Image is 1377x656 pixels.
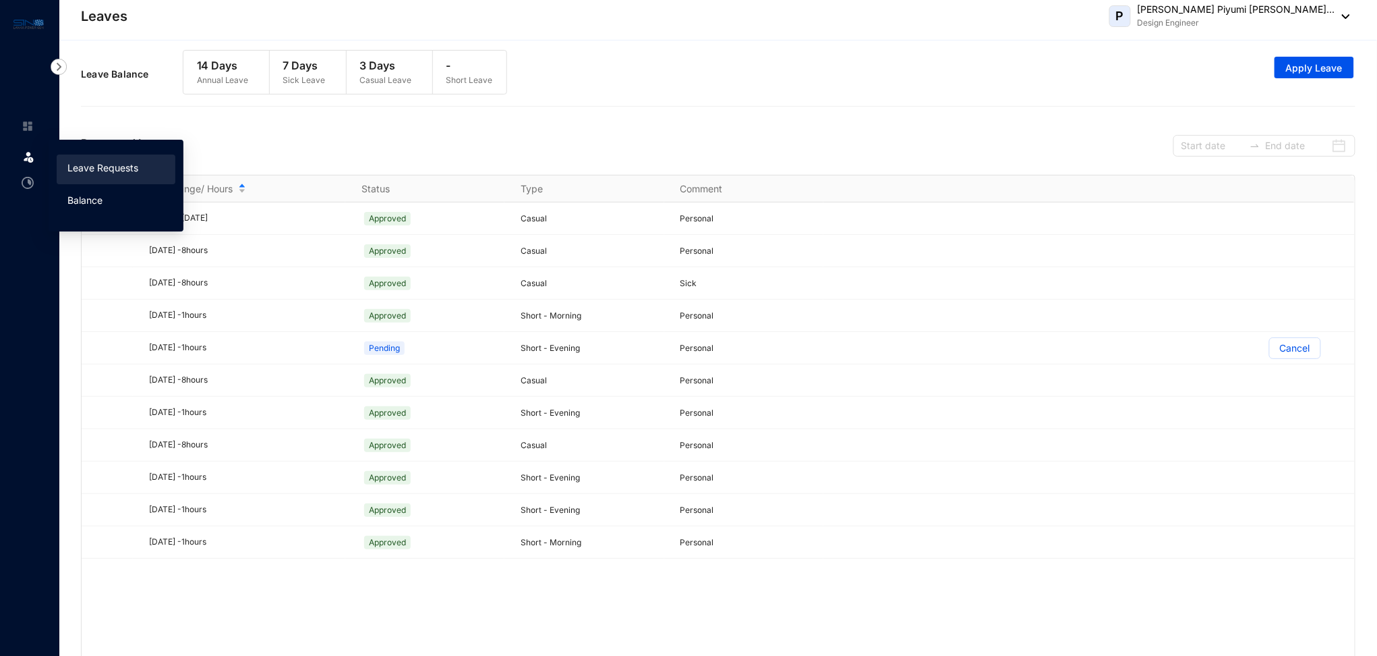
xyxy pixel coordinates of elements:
[521,439,664,452] p: Casual
[149,244,345,257] div: [DATE] - 8 hours
[283,57,326,74] p: 7 Days
[1275,57,1354,78] button: Apply Leave
[11,169,43,196] li: Time Attendance
[680,343,714,353] span: Personal
[521,471,664,485] p: Short - Evening
[22,150,35,163] img: leave.99b8a76c7fa76a53782d.svg
[364,439,411,452] span: Approved
[197,74,249,87] p: Annual Leave
[521,212,664,225] p: Casual
[360,57,412,74] p: 3 Days
[521,374,664,387] p: Casual
[149,374,345,387] div: [DATE] - 8 hours
[680,408,714,418] span: Personal
[1286,61,1343,75] span: Apply Leave
[197,57,249,74] p: 14 Days
[680,537,714,547] span: Personal
[149,341,345,354] div: [DATE] - 1 hours
[360,74,412,87] p: Casual Leave
[446,74,493,87] p: Short Leave
[1335,14,1350,19] img: dropdown-black.8e83cc76930a90b1a4fdb6d089b7bf3a.svg
[680,310,714,321] span: Personal
[1250,140,1260,151] span: swap-right
[504,175,664,202] th: Type
[680,375,714,385] span: Personal
[22,177,34,189] img: time-attendance-unselected.8aad090b53826881fffb.svg
[22,120,34,132] img: home-unselected.a29eae3204392db15eaf.svg
[51,59,67,75] img: nav-icon-right.af6afadce00d159da59955279c43614e.svg
[364,309,411,323] span: Approved
[1138,16,1335,30] p: Design Engineer
[149,471,345,484] div: [DATE] - 1 hours
[680,440,714,450] span: Personal
[364,503,411,517] span: Approved
[81,7,127,26] p: Leaves
[1280,338,1310,358] p: Cancel
[680,472,714,483] span: Personal
[664,175,823,202] th: Comment
[521,536,664,549] p: Short - Morning
[680,246,714,256] span: Personal
[521,277,664,290] p: Casual
[364,212,411,225] span: Approved
[149,536,345,549] div: [DATE] - 1 hours
[680,213,714,223] span: Personal
[521,341,664,355] p: Short - Evening
[81,135,169,157] p: Requested Leave
[446,57,493,74] p: -
[345,175,504,202] th: Status
[11,113,43,140] li: Home
[149,277,345,290] div: [DATE] - 8 hours
[364,374,411,387] span: Approved
[149,309,345,322] div: [DATE] - 1 hours
[1181,138,1244,153] input: Start date
[149,503,345,516] div: [DATE] - 1 hours
[364,471,411,485] span: Approved
[1266,138,1328,153] input: End date
[81,67,183,81] p: Leave Balance
[680,505,714,515] span: Personal
[364,341,405,355] span: Pending
[364,536,411,549] span: Approved
[521,503,664,517] p: Short - Evening
[680,278,697,288] span: Sick
[521,309,664,323] p: Short - Morning
[149,439,345,452] div: [DATE] - 8 hours
[1250,140,1260,151] span: to
[521,244,664,258] p: Casual
[149,212,345,225] div: [DATE] - [DATE]
[149,406,345,419] div: [DATE] - 1 hours
[1116,10,1124,22] span: P
[283,74,326,87] p: Sick Leave
[364,277,411,290] span: Approved
[67,194,102,206] a: Balance
[521,406,664,420] p: Short - Evening
[149,182,233,196] span: Date Range/ Hours
[13,16,44,32] img: logo
[1138,3,1335,16] p: [PERSON_NAME] Piyumi [PERSON_NAME]...
[364,406,411,420] span: Approved
[67,162,138,173] a: Leave Requests
[364,244,411,258] span: Approved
